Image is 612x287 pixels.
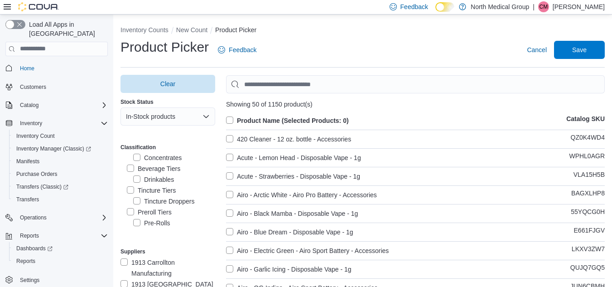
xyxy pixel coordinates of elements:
a: Home [16,63,38,74]
label: 1913 Carrollton Manufacturing [120,257,215,279]
span: Purchase Orders [13,169,108,180]
label: Airo - Garlic Icing - Disposable Vape - 1g [226,264,352,275]
span: Settings [16,274,108,285]
span: Home [20,65,34,72]
a: Inventory Count [13,131,58,141]
a: Customers [16,82,50,92]
label: Concentrates [133,152,182,163]
label: Stock Status [120,98,154,106]
span: Transfers (Classic) [16,183,68,190]
button: Manifests [9,155,111,168]
p: | [533,1,535,12]
p: LKXV3ZW7 [572,245,605,256]
p: Catalog SKU [566,115,605,126]
label: Suppliers [120,248,145,255]
span: Inventory Manager (Classic) [13,143,108,154]
button: Reports [16,230,43,241]
button: Purchase Orders [9,168,111,180]
p: North Medical Group [471,1,529,12]
span: Cancel [527,45,547,54]
a: Settings [16,275,43,286]
button: Settings [2,273,111,286]
button: Reports [2,229,111,242]
span: Inventory Count [16,132,55,140]
a: Inventory Manager (Classic) [9,142,111,155]
p: WPHL0AGR [569,152,605,163]
label: Classification [120,144,156,151]
span: Inventory Count [13,131,108,141]
span: Reports [13,256,108,267]
span: Manifests [16,158,39,165]
span: Feedback [229,45,256,54]
button: Inventory [16,118,46,129]
a: Transfers (Classic) [9,180,111,193]
span: Catalog [16,100,108,111]
span: Home [16,63,108,74]
label: Product Name (Selected Products: 0) [226,115,349,126]
button: Inventory Counts [120,26,169,34]
label: Airo - Black Mamba - Disposable Vape - 1g [226,208,358,219]
a: Reports [13,256,39,267]
span: Reports [16,230,108,241]
p: [PERSON_NAME] [553,1,605,12]
a: Dashboards [9,242,111,255]
p: 55YQCG0H [571,208,605,219]
span: Inventory [16,118,108,129]
button: Transfers [9,193,111,206]
span: Dashboards [13,243,108,254]
p: QUJQ7GQ5 [570,264,605,275]
label: Pre-Rolls [133,218,170,229]
label: Airo - Electric Green - Airo Sport Battery - Accessories [226,245,389,256]
label: Airo - Blue Dream - Disposable Vape - 1g [226,227,353,238]
span: Inventory [20,120,42,127]
a: Feedback [214,41,260,59]
label: Tincture Droppers [133,196,195,207]
label: Drinkables [133,174,174,185]
div: Showing 50 of 1150 product(s) [226,101,605,108]
a: Purchase Orders [13,169,61,180]
span: Transfers (Classic) [13,181,108,192]
button: Cancel [523,41,550,59]
button: In-Stock products [120,107,215,126]
label: Vaporizer Tiers [127,229,180,239]
label: Acute - Strawberries - Disposable Vape - 1g [226,171,360,182]
label: Airo - Arctic White - Airo Pro Battery - Accessories [226,190,377,200]
button: Catalog [2,99,111,112]
button: Operations [16,212,50,223]
label: Beverage Tiers [127,163,180,174]
label: Preroll Tiers [127,207,172,218]
a: Transfers (Classic) [13,181,72,192]
label: Tincture Tiers [127,185,176,196]
span: Operations [16,212,108,223]
a: Inventory Manager (Classic) [13,143,95,154]
a: Manifests [13,156,43,167]
nav: An example of EuiBreadcrumbs [120,25,605,36]
label: Acute - Lemon Head - Disposable Vape - 1g [226,152,361,163]
a: Transfers [13,194,43,205]
button: Operations [2,211,111,224]
span: Customers [16,81,108,92]
span: Manifests [13,156,108,167]
span: Save [572,45,587,54]
button: Product Picker [215,26,256,34]
a: Dashboards [13,243,56,254]
span: Transfers [13,194,108,205]
span: Operations [20,214,47,221]
span: Clear [160,79,175,88]
span: Customers [20,83,46,91]
span: Load All Apps in [GEOGRAPHIC_DATA] [25,20,108,38]
img: Cova [18,2,59,11]
input: Use aria labels when no actual label is in use [226,75,605,93]
button: Clear [120,75,215,93]
button: New Count [176,26,207,34]
p: E661FJGV [574,227,605,238]
div: Ciara Manuel [538,1,549,12]
p: VLA15H5B [573,171,605,182]
h1: Product Picker [120,38,209,56]
button: Inventory [2,117,111,130]
button: Customers [2,80,111,93]
span: Catalog [20,102,39,109]
button: Inventory Count [9,130,111,142]
button: Home [2,62,111,75]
